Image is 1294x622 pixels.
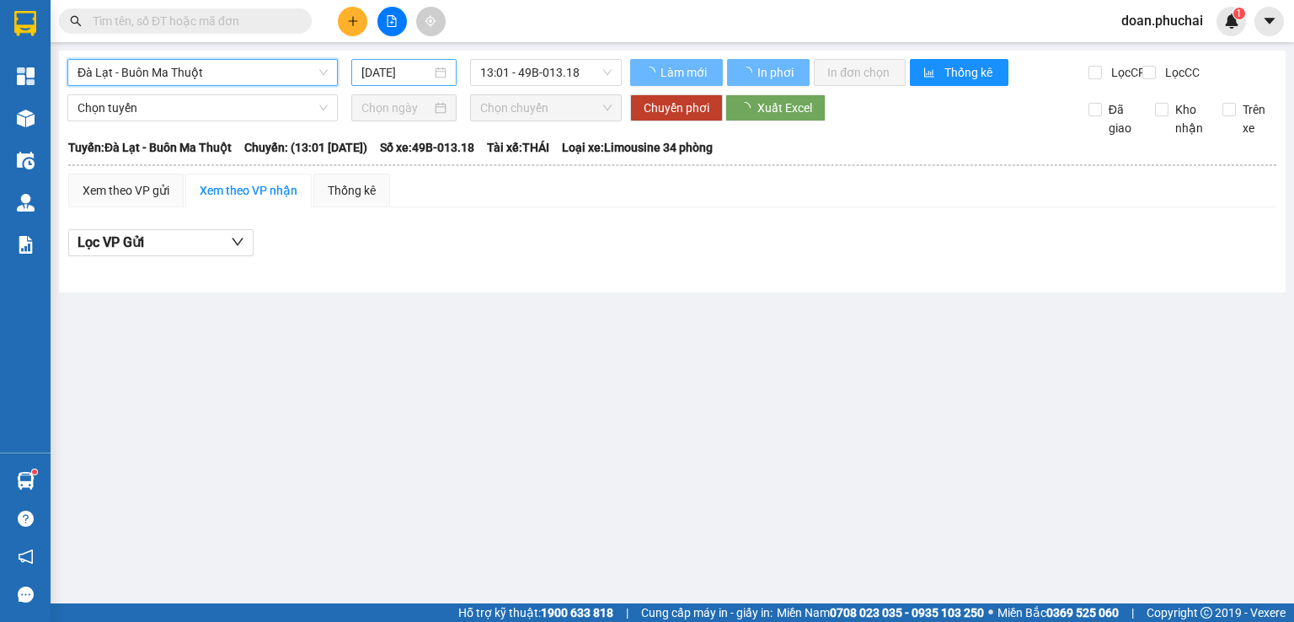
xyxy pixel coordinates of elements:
[562,138,713,157] span: Loại xe: Limousine 34 phòng
[1224,13,1239,29] img: icon-new-feature
[458,603,613,622] span: Hỗ trợ kỹ thuật:
[200,181,297,200] div: Xem theo VP nhận
[18,511,34,527] span: question-circle
[93,12,291,30] input: Tìm tên, số ĐT hoặc mã đơn
[480,95,612,121] span: Chọn chuyến
[244,138,367,157] span: Chuyến: (13:01 [DATE])
[361,99,430,117] input: Chọn ngày
[1158,63,1202,82] span: Lọc CC
[741,67,755,78] span: loading
[1102,100,1143,137] span: Đã giao
[725,94,826,121] button: Xuất Excel
[630,59,723,86] button: Làm mới
[660,63,709,82] span: Làm mới
[17,67,35,85] img: dashboard-icon
[830,606,984,619] strong: 0708 023 035 - 0935 103 250
[480,60,612,85] span: 13:01 - 49B-013.18
[1236,8,1242,19] span: 1
[944,63,995,82] span: Thống kê
[231,235,244,249] span: down
[923,67,938,80] span: bar-chart
[17,110,35,127] img: warehouse-icon
[83,181,169,200] div: Xem theo VP gửi
[1233,8,1245,19] sup: 1
[777,603,984,622] span: Miền Nam
[1131,603,1134,622] span: |
[644,67,658,78] span: loading
[910,59,1008,86] button: bar-chartThống kê
[377,7,407,36] button: file-add
[361,63,430,82] input: 12/08/2025
[487,138,549,157] span: Tài xế: THÁI
[1108,10,1216,31] span: doan.phuchai
[14,11,36,36] img: logo-vxr
[1262,13,1277,29] span: caret-down
[32,469,37,475] sup: 1
[630,94,723,121] button: Chuyển phơi
[17,194,35,212] img: warehouse-icon
[18,587,34,603] span: message
[1046,606,1119,619] strong: 0369 525 060
[17,152,35,169] img: warehouse-icon
[997,603,1119,622] span: Miền Bắc
[78,60,328,85] span: Đà Lạt - Buôn Ma Thuột
[1104,63,1148,82] span: Lọc CR
[1168,100,1210,137] span: Kho nhận
[17,236,35,254] img: solution-icon
[380,138,474,157] span: Số xe: 49B-013.18
[68,141,232,154] b: Tuyến: Đà Lạt - Buôn Ma Thuột
[18,549,34,565] span: notification
[78,95,328,121] span: Chọn tuyến
[988,609,993,616] span: ⚪️
[1200,607,1212,619] span: copyright
[626,603,628,622] span: |
[416,7,446,36] button: aim
[68,229,254,256] button: Lọc VP Gửi
[328,181,376,200] div: Thống kê
[425,15,436,27] span: aim
[70,15,82,27] span: search
[814,59,906,86] button: In đơn chọn
[78,232,144,253] span: Lọc VP Gửi
[386,15,398,27] span: file-add
[757,63,796,82] span: In phơi
[1236,100,1277,137] span: Trên xe
[338,7,367,36] button: plus
[641,603,773,622] span: Cung cấp máy in - giấy in:
[727,59,810,86] button: In phơi
[1254,7,1284,36] button: caret-down
[541,606,613,619] strong: 1900 633 818
[17,472,35,490] img: warehouse-icon
[347,15,359,27] span: plus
